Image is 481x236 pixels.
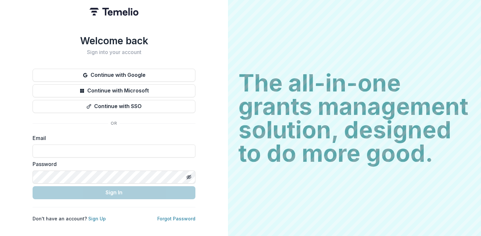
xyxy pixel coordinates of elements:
img: Temelio [90,8,138,16]
a: Sign Up [88,216,106,221]
button: Continue with Microsoft [33,84,195,97]
button: Continue with Google [33,69,195,82]
label: Password [33,160,191,168]
button: Toggle password visibility [184,172,194,182]
h1: Welcome back [33,35,195,47]
label: Email [33,134,191,142]
p: Don't have an account? [33,215,106,222]
button: Continue with SSO [33,100,195,113]
a: Forgot Password [157,216,195,221]
h2: Sign into your account [33,49,195,55]
button: Sign In [33,186,195,199]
